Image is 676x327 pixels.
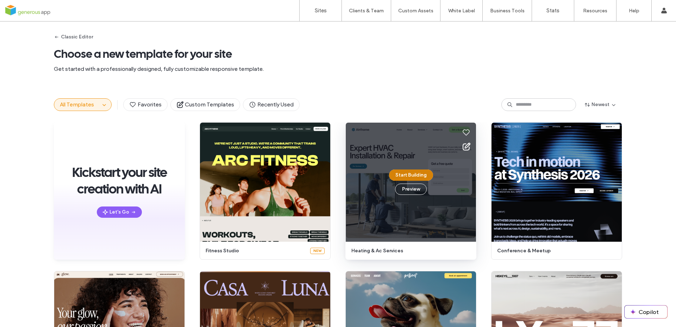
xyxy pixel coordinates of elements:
label: Help [629,8,639,14]
button: Start Building [389,169,433,181]
span: Choose a new template for your site [54,47,622,61]
span: heating & ac services [351,247,466,254]
label: Resources [583,8,607,14]
button: Copilot [625,306,667,318]
button: Classic Editor [54,31,93,43]
span: Get started with a professionally designed, fully customizable responsive template. [54,65,622,73]
label: Custom Assets [398,8,433,14]
span: Recently Used [249,101,294,109]
button: Newest [579,99,622,110]
button: Recently Used [243,98,300,111]
span: conference & meetup [497,247,612,254]
button: Preview [395,184,427,195]
span: Help [16,5,31,11]
label: Sites [315,7,327,14]
button: Custom Templates [170,98,240,111]
label: White Label [448,8,475,14]
button: All Templates [54,99,100,111]
span: Custom Templates [176,101,234,109]
span: fitness studio [206,247,306,254]
span: Kickstart your site creation with AI [69,164,170,197]
button: Favorites [123,98,168,111]
label: Business Tools [490,8,525,14]
label: Clients & Team [349,8,384,14]
label: Stats [546,7,559,14]
span: All Templates [60,101,94,108]
button: Let's Go [97,206,142,218]
span: Favorites [129,101,162,109]
div: New [310,248,325,254]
